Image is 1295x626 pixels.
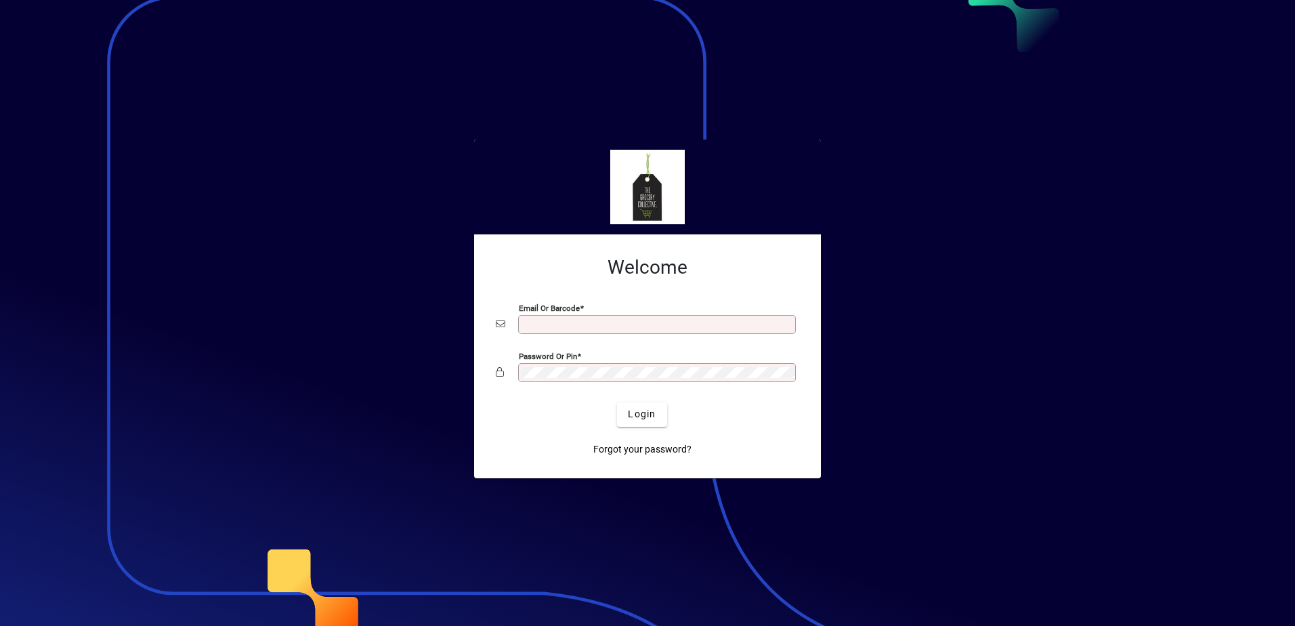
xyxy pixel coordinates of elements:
a: Forgot your password? [588,438,697,462]
span: Login [628,407,656,421]
h2: Welcome [496,256,799,279]
span: Forgot your password? [593,442,692,457]
mat-label: Password or Pin [519,351,577,360]
mat-label: Email or Barcode [519,303,580,312]
button: Login [617,402,666,427]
